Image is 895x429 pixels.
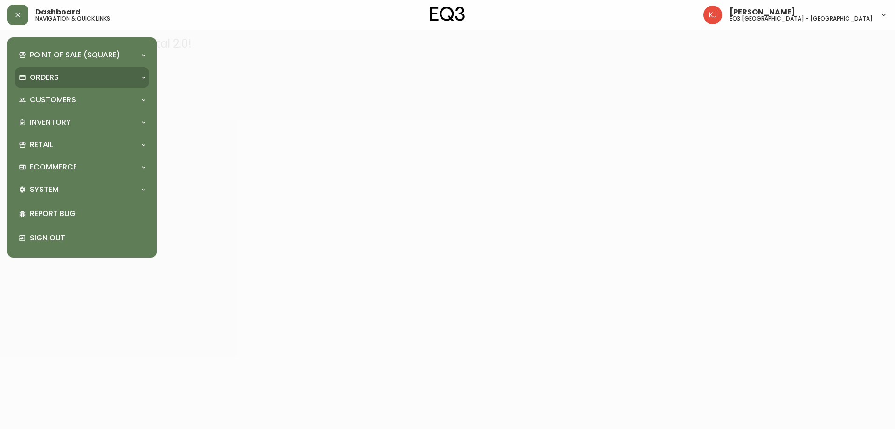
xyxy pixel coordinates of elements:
[730,8,795,16] span: [PERSON_NAME]
[35,8,81,16] span: Dashboard
[703,6,722,24] img: 24a625d34e264d2520941288c4a55f8e
[15,157,149,177] div: Ecommerce
[15,202,149,226] div: Report Bug
[30,72,59,83] p: Orders
[15,112,149,133] div: Inventory
[30,95,76,105] p: Customers
[35,16,110,21] h5: navigation & quick links
[30,233,145,243] p: Sign Out
[15,45,149,65] div: Point of Sale (Square)
[30,117,71,127] p: Inventory
[30,50,120,60] p: Point of Sale (Square)
[430,7,465,21] img: logo
[30,184,59,195] p: System
[30,140,53,150] p: Retail
[15,134,149,155] div: Retail
[730,16,873,21] h5: eq3 [GEOGRAPHIC_DATA] - [GEOGRAPHIC_DATA]
[15,226,149,250] div: Sign Out
[15,179,149,200] div: System
[30,209,145,219] p: Report Bug
[30,162,77,172] p: Ecommerce
[15,90,149,110] div: Customers
[15,67,149,88] div: Orders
